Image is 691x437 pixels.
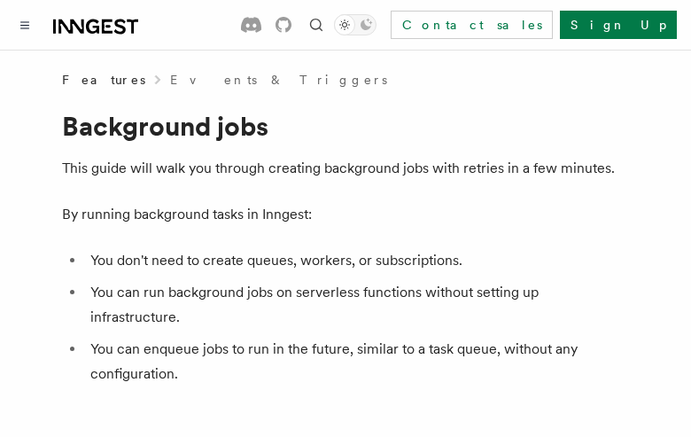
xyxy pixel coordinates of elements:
a: Events & Triggers [170,71,387,89]
a: Sign Up [560,11,677,39]
a: Contact sales [391,11,553,39]
h1: Background jobs [62,110,629,142]
button: Find something... [306,14,327,35]
button: Toggle navigation [14,14,35,35]
button: Toggle dark mode [334,14,377,35]
li: You can run background jobs on serverless functions without setting up infrastructure. [85,280,629,330]
p: By running background tasks in Inngest: [62,202,629,227]
li: You don't need to create queues, workers, or subscriptions. [85,248,629,273]
li: You can enqueue jobs to run in the future, similar to a task queue, without any configuration. [85,337,629,386]
p: This guide will walk you through creating background jobs with retries in a few minutes. [62,156,629,181]
span: Features [62,71,145,89]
